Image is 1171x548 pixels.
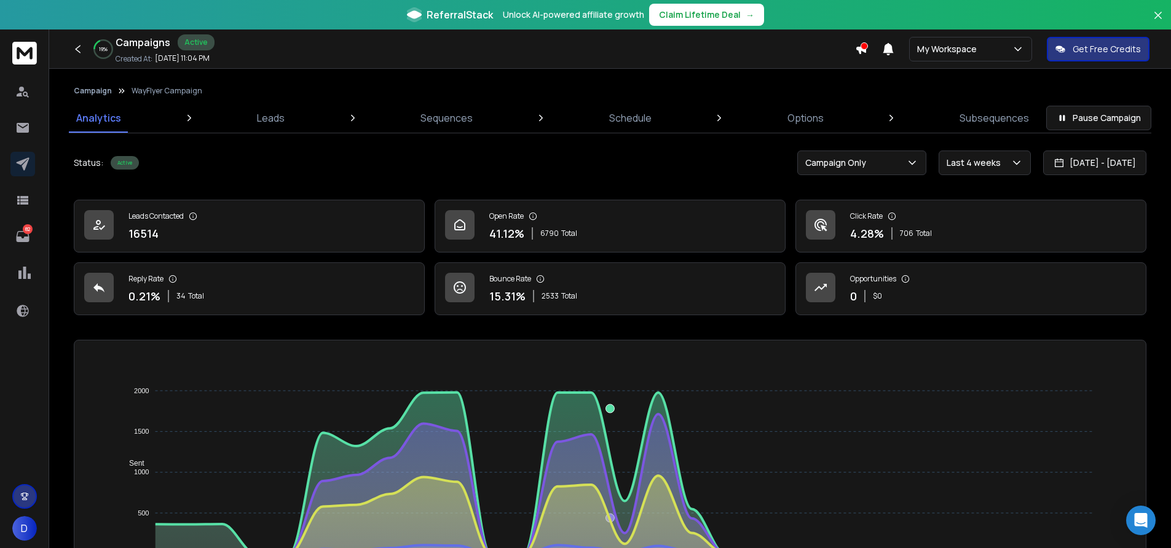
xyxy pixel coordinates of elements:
button: D [12,516,37,541]
div: Open Intercom Messenger [1126,506,1156,535]
tspan: 500 [138,509,149,517]
p: Click Rate [850,211,883,221]
tspan: 1500 [134,428,149,435]
span: 6790 [540,229,559,238]
p: Unlock AI-powered affiliate growth [503,9,644,21]
a: Sequences [413,103,480,133]
p: [DATE] 11:04 PM [155,53,210,63]
p: Leads [257,111,285,125]
p: Analytics [76,111,121,125]
p: Get Free Credits [1073,43,1141,55]
p: Last 4 weeks [947,157,1006,169]
p: Sequences [420,111,473,125]
a: Leads Contacted16514 [74,200,425,252]
p: 19 % [99,45,108,53]
button: Claim Lifetime Deal→ [649,4,764,26]
a: Subsequences [952,103,1036,133]
p: 82 [23,224,33,234]
span: 2533 [542,291,559,301]
p: $ 0 [873,291,882,301]
span: Total [561,291,577,301]
a: Schedule [602,103,659,133]
a: Click Rate4.28%706Total [795,200,1146,252]
span: Total [561,229,577,238]
p: Subsequences [960,111,1029,125]
button: Get Free Credits [1047,37,1149,61]
p: Campaign Only [805,157,871,169]
a: Open Rate41.12%6790Total [435,200,786,252]
p: 41.12 % [489,225,524,242]
p: Status: [74,157,103,169]
button: Close banner [1150,7,1166,37]
span: 34 [176,291,186,301]
p: 16514 [128,225,159,242]
a: Leads [250,103,292,133]
p: 4.28 % [850,225,884,242]
a: Opportunities0$0 [795,262,1146,315]
p: Created At: [116,54,152,64]
span: 706 [900,229,913,238]
p: My Workspace [917,43,982,55]
p: Bounce Rate [489,274,531,284]
tspan: 1000 [134,468,149,476]
p: Reply Rate [128,274,164,284]
p: Open Rate [489,211,524,221]
a: 82 [10,224,35,249]
p: Opportunities [850,274,896,284]
h1: Campaigns [116,35,170,50]
a: Analytics [69,103,128,133]
button: Campaign [74,86,112,96]
button: [DATE] - [DATE] [1043,151,1146,175]
p: 0.21 % [128,288,160,305]
p: 15.31 % [489,288,526,305]
span: Total [916,229,932,238]
p: 0 [850,288,857,305]
tspan: 2000 [134,387,149,394]
p: Schedule [609,111,652,125]
span: Sent [120,459,144,468]
div: Active [178,34,215,50]
span: → [746,9,754,21]
span: ReferralStack [427,7,493,22]
a: Bounce Rate15.31%2533Total [435,262,786,315]
span: Total [188,291,204,301]
p: Options [787,111,824,125]
a: Reply Rate0.21%34Total [74,262,425,315]
p: WayFlyer Campaign [132,86,202,96]
a: Options [780,103,831,133]
div: Active [111,156,139,170]
p: Leads Contacted [128,211,184,221]
button: Pause Campaign [1046,106,1151,130]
